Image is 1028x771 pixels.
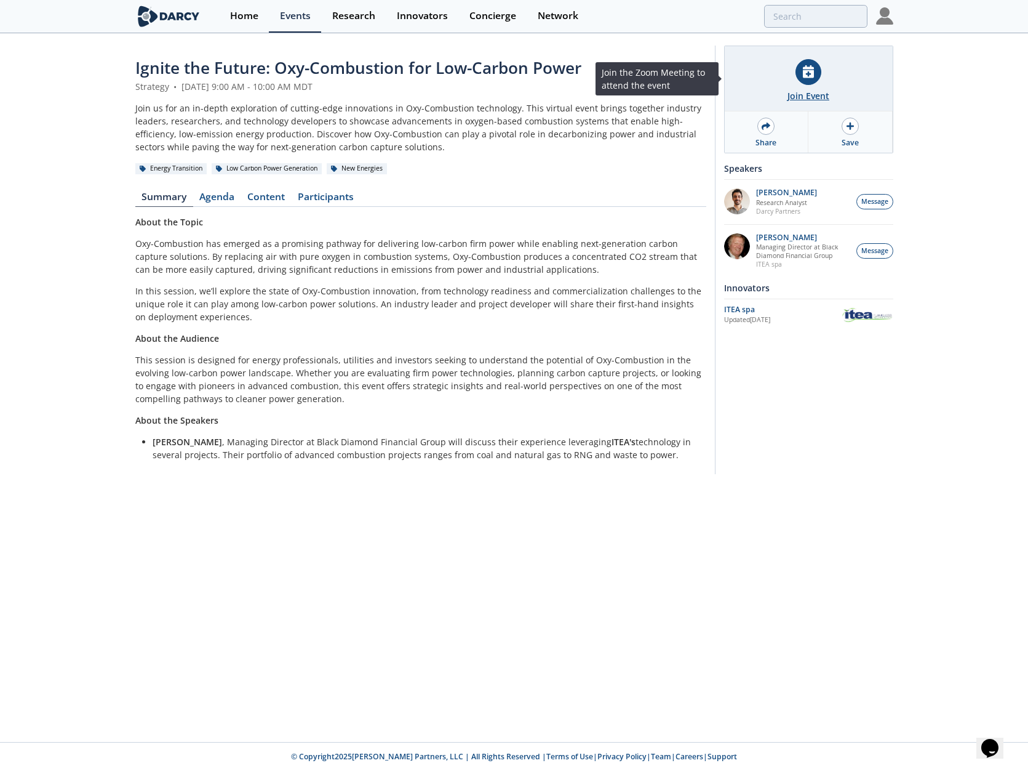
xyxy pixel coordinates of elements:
img: logo-wide.svg [135,6,202,27]
p: [PERSON_NAME] [756,233,850,242]
div: New Energies [327,163,388,174]
div: Low Carbon Power Generation [212,163,322,174]
div: Events [280,11,311,21]
div: Research [332,11,375,21]
img: 5c882eca-8b14-43be-9dc2-518e113e9a37 [724,233,750,259]
p: Oxy-Combustion has emerged as a promising pathway for delivering low-carbon firm power while enab... [135,237,706,276]
div: Innovators [397,11,448,21]
div: Share [755,137,776,148]
span: Message [861,246,888,256]
button: Message [856,243,893,259]
p: Managing Director at Black Diamond Financial Group [756,243,850,260]
a: Support [707,751,737,762]
div: Save [842,137,859,148]
p: © Copyright 2025 [PERSON_NAME] Partners, LLC | All Rights Reserved | | | | | [59,751,970,762]
span: • [172,81,179,92]
div: ITEA spa [724,304,842,315]
div: Concierge [469,11,516,21]
p: Darcy Partners [756,207,817,216]
a: Careers [675,751,703,762]
p: This session is designed for energy professionals, utilities and investors seeking to understand ... [135,353,706,405]
p: In this session, we’ll explore the state of Oxy-Combustion innovation, from technology readiness ... [135,285,706,323]
div: Network [538,11,578,21]
img: Profile [876,7,893,25]
span: Message [861,197,888,207]
strong: About the Speakers [135,414,218,426]
div: Speakers [724,158,893,179]
a: Privacy Policy [597,751,647,762]
a: Agenda [193,192,241,207]
div: Energy Transition [135,163,207,174]
img: e78dc165-e339-43be-b819-6f39ce58aec6 [724,188,750,214]
div: Home [230,11,258,21]
div: Join Event [787,89,829,102]
input: Advanced Search [764,5,867,28]
strong: About the Topic [135,216,203,228]
p: Research Analyst [756,198,817,207]
strong: [PERSON_NAME] [153,436,222,448]
div: Strategy [DATE] 9:00 AM - 10:00 AM MDT [135,80,706,93]
a: Terms of Use [546,751,593,762]
button: Message [856,194,893,209]
p: ITEA spa [756,260,850,268]
img: ITEA spa [842,306,893,324]
a: Summary [135,192,193,207]
div: Updated [DATE] [724,315,842,325]
a: Team [651,751,671,762]
strong: About the Audience [135,333,219,344]
a: Participants [292,192,361,207]
div: Innovators [724,277,893,299]
li: , Managing Director at Black Diamond Financial Group will discuss their experience leveraging tec... [153,435,698,461]
a: ITEA spa Updated[DATE] ITEA spa [724,304,893,325]
div: Join us for an in-depth exploration of cutting-edge innovations in Oxy-Combustion technology. Thi... [135,102,706,153]
span: Ignite the Future: Oxy-Combustion for Low-Carbon Power [135,57,581,79]
strong: ITEA's [612,436,636,448]
p: [PERSON_NAME] [756,188,817,197]
a: Content [241,192,292,207]
iframe: chat widget [976,722,1016,759]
